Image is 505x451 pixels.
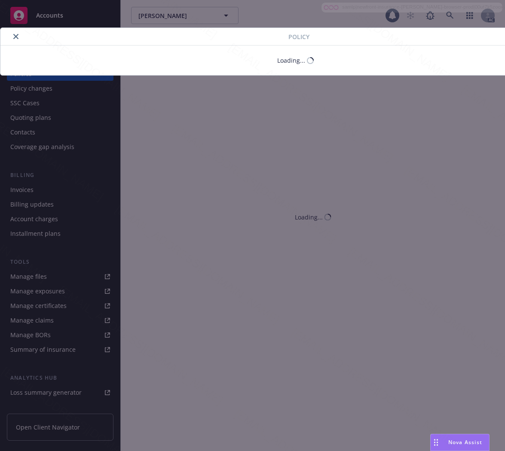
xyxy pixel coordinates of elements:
span: Policy [288,32,309,41]
button: close [11,31,21,42]
div: Loading... [277,56,305,65]
button: Nova Assist [430,434,490,451]
span: Nova Assist [448,439,482,446]
div: Drag to move [431,434,441,451]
